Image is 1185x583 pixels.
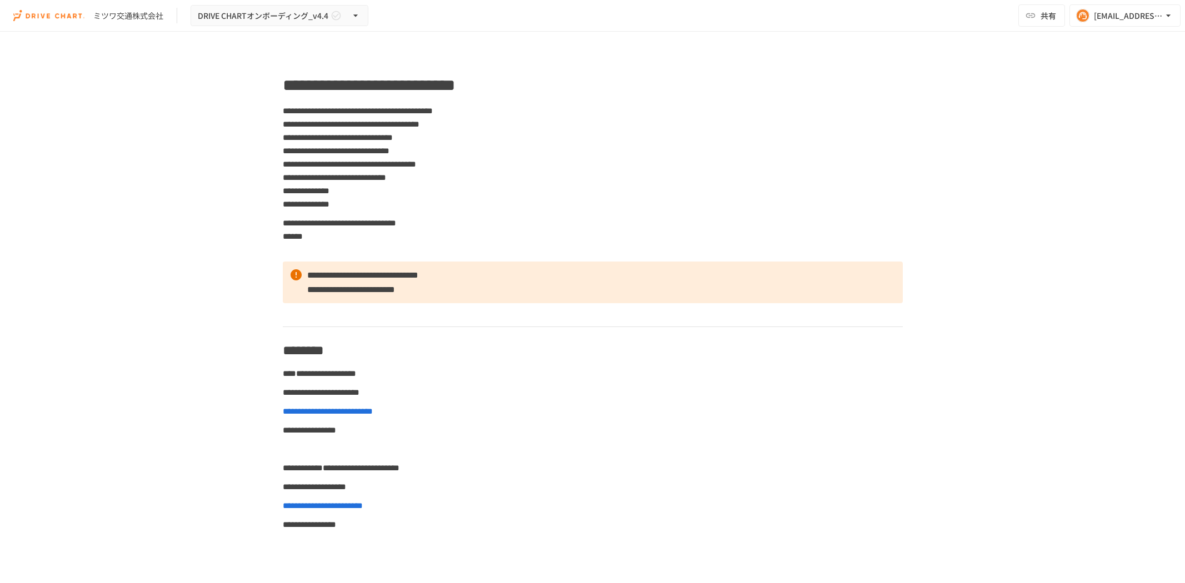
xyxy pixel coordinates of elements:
[93,10,163,22] div: ミツワ交通株式会社
[191,5,368,27] button: DRIVE CHARTオンボーディング_v4.4
[1041,9,1056,22] span: 共有
[1094,9,1163,23] div: [EMAIL_ADDRESS][DOMAIN_NAME]
[198,9,328,23] span: DRIVE CHARTオンボーディング_v4.4
[13,7,84,24] img: i9VDDS9JuLRLX3JIUyK59LcYp6Y9cayLPHs4hOxMB9W
[1018,4,1065,27] button: 共有
[1069,4,1181,27] button: [EMAIL_ADDRESS][DOMAIN_NAME]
